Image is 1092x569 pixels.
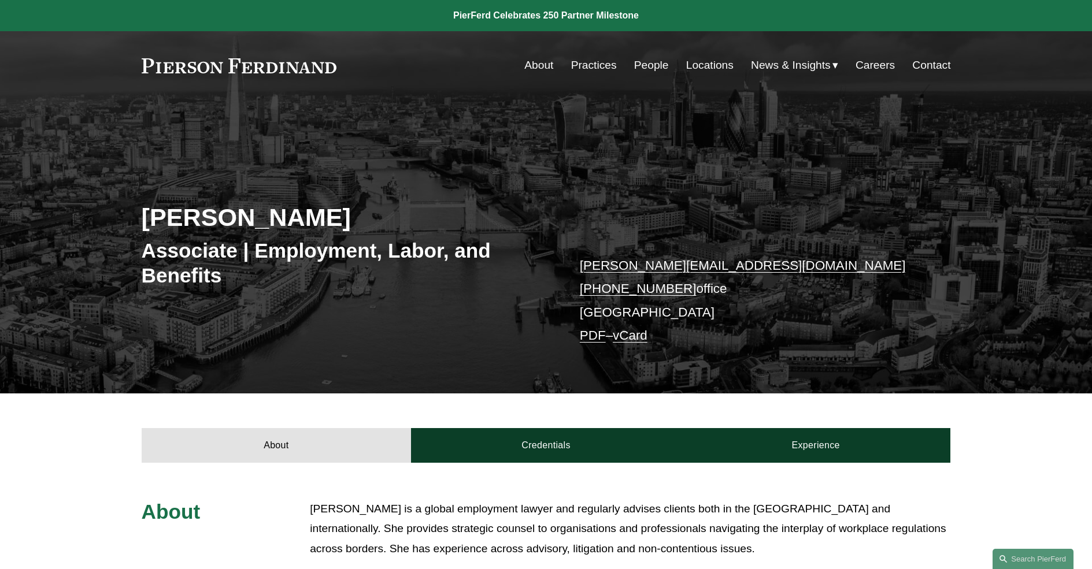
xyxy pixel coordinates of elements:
[580,281,697,296] a: [PHONE_NUMBER]
[142,428,412,463] a: About
[912,54,950,76] a: Contact
[751,54,838,76] a: folder dropdown
[571,54,617,76] a: Practices
[686,54,734,76] a: Locations
[993,549,1074,569] a: Search this site
[580,254,917,347] p: office [GEOGRAPHIC_DATA] –
[856,54,895,76] a: Careers
[524,54,553,76] a: About
[310,499,950,559] p: [PERSON_NAME] is a global employment lawyer and regularly advises clients both in the [GEOGRAPHIC...
[681,428,951,463] a: Experience
[142,202,546,232] h2: [PERSON_NAME]
[411,428,681,463] a: Credentials
[142,238,546,288] h3: Associate | Employment, Labor, and Benefits
[580,328,606,343] a: PDF
[634,54,669,76] a: People
[613,328,647,343] a: vCard
[142,500,201,523] span: About
[580,258,906,273] a: [PERSON_NAME][EMAIL_ADDRESS][DOMAIN_NAME]
[751,55,831,76] span: News & Insights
